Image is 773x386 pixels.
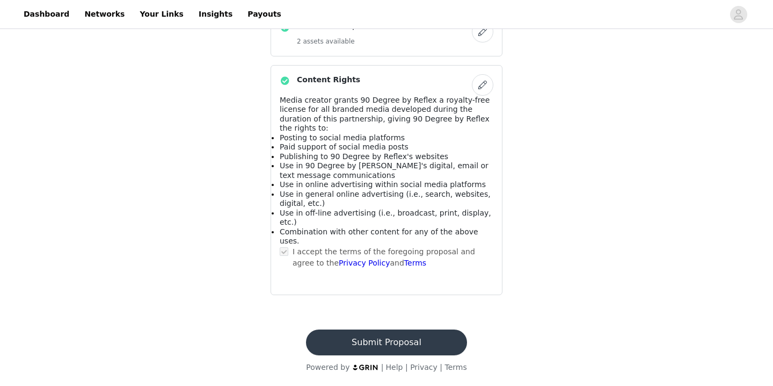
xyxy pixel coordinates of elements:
[17,2,76,26] a: Dashboard
[404,259,426,267] a: Terms
[192,2,239,26] a: Insights
[280,133,405,142] span: Posting to social media platforms
[280,190,491,208] span: Use in general online advertising (i.e., search, websites, digital, etc.)
[297,37,402,46] h5: 2 assets available
[293,246,493,269] p: I accept the terms of the foregoing proposal and agree to the and
[271,65,502,295] div: Content Rights
[78,2,131,26] a: Networks
[339,259,390,267] a: Privacy Policy
[405,363,408,371] span: |
[280,209,491,227] span: Use in off-line advertising (i.e., broadcast, print, display, etc.)
[280,161,488,180] span: Use in 90 Degree by [PERSON_NAME]'s digital, email or text message communications
[352,364,379,371] img: logo
[733,6,743,23] div: avatar
[280,227,478,246] span: Combination with other content for any of the above uses.
[280,96,490,133] span: Media creator grants 90 Degree by Reflex a royalty-free license for all branded media developed d...
[444,363,466,371] a: Terms
[133,2,190,26] a: Your Links
[306,330,466,355] button: Submit Proposal
[280,180,486,189] span: Use in online advertising within social media platforms
[280,142,409,151] span: Paid support of social media posts
[306,363,349,371] span: Powered by
[386,363,403,371] a: Help
[440,363,442,371] span: |
[381,363,384,371] span: |
[297,74,360,85] h4: Content Rights
[280,152,448,161] span: Publishing to 90 Degree by Reflex's websites
[241,2,288,26] a: Payouts
[410,363,437,371] a: Privacy
[271,12,502,56] div: Brand Assets/Newsletter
